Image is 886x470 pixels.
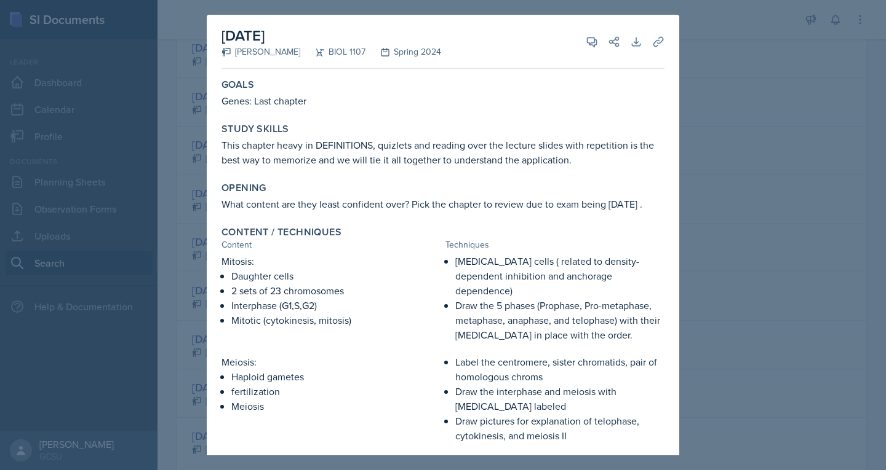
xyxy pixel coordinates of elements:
[455,354,664,384] p: Label the centromere, sister chromatids, pair of homologous chroms
[221,197,664,211] p: What content are they least confident over? Pick the chapter to review due to exam being [DATE] .
[455,254,664,298] p: [MEDICAL_DATA] cells ( related to density-dependent inhibition and anchorage dependence)
[231,399,441,413] p: Meiosis
[455,298,664,342] p: Draw the 5 phases (Prophase, Pro-metaphase, metaphase, anaphase, and telophase) with their [MEDIC...
[231,384,441,399] p: fertilization
[231,369,441,384] p: Haploid gametes
[221,45,300,58] div: [PERSON_NAME]
[231,268,441,283] p: Daughter cells
[300,45,365,58] div: BIOL 1107
[365,45,441,58] div: Spring 2024
[221,254,441,268] p: Mitosis:
[231,283,441,298] p: 2 sets of 23 chromosomes
[221,79,254,91] label: Goals
[221,138,664,167] p: This chapter heavy in DEFINITIONS, quizlets and reading over the lecture slides with repetition i...
[221,238,441,251] div: Content
[231,313,441,327] p: Mitotic (cytokinesis, mitosis)
[221,182,266,194] label: Opening
[231,298,441,313] p: Interphase (G1,S,G2)
[221,123,289,135] label: Study Skills
[445,238,664,251] div: Techniques
[221,226,341,238] label: Content / Techniques
[221,93,664,108] p: Genes: Last chapter
[221,25,441,47] h2: [DATE]
[455,413,664,443] p: Draw pictures for explanation of telophase, cytokinesis, and meiosis II
[455,384,664,413] p: Draw the interphase and meiosis with [MEDICAL_DATA] labeled
[221,354,441,369] p: Meiosis:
